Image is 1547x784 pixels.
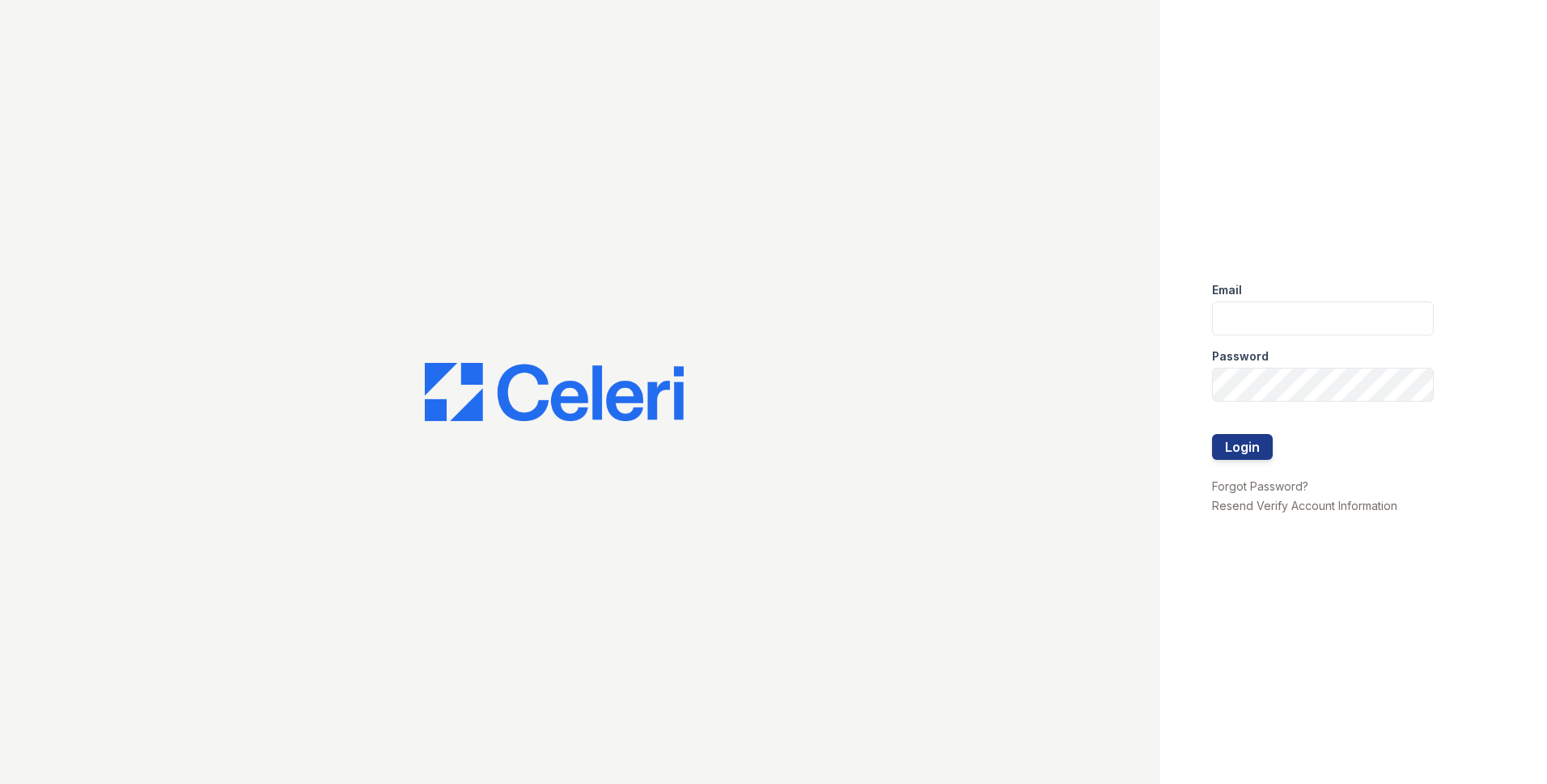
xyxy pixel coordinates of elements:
[1212,434,1273,460] button: Login
[1212,282,1242,298] label: Email
[1212,499,1397,512] a: Resend Verify Account Information
[1212,348,1269,365] label: Password
[425,363,684,421] img: CE_Logo_Blue-a8612792a0a2168367f1c8372b55b34899dd931a85d93a1a3d3e32e68fde9ad4.png
[1212,479,1308,493] a: Forgot Password?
